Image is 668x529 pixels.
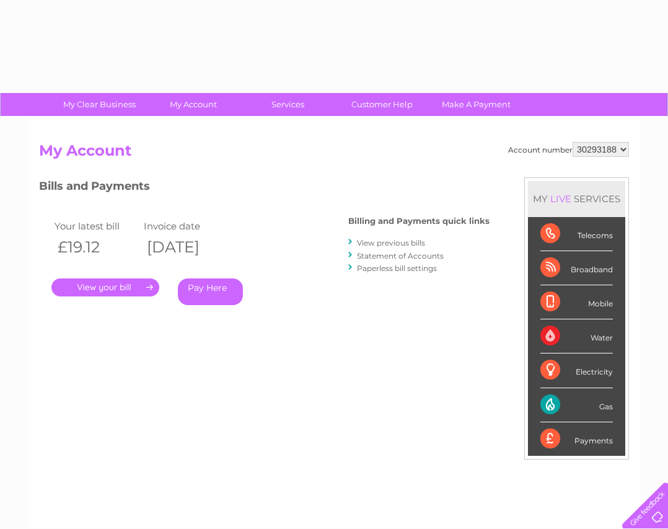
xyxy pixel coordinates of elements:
[39,177,490,199] h3: Bills and Payments
[540,388,613,422] div: Gas
[331,93,433,116] a: Customer Help
[548,193,574,205] div: LIVE
[528,181,625,216] div: MY SERVICES
[143,93,245,116] a: My Account
[141,218,230,234] td: Invoice date
[141,234,230,260] th: [DATE]
[237,93,339,116] a: Services
[51,218,141,234] td: Your latest bill
[357,238,425,247] a: View previous bills
[51,234,141,260] th: £19.12
[540,217,613,251] div: Telecoms
[51,278,159,296] a: .
[540,353,613,388] div: Electricity
[348,216,490,226] h4: Billing and Payments quick links
[48,93,151,116] a: My Clear Business
[540,319,613,353] div: Water
[357,264,437,273] a: Paperless bill settings
[425,93,527,116] a: Make A Payment
[178,278,243,305] a: Pay Here
[540,251,613,285] div: Broadband
[540,285,613,319] div: Mobile
[540,422,613,456] div: Payments
[508,142,629,157] div: Account number
[39,142,629,166] h2: My Account
[357,251,444,260] a: Statement of Accounts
